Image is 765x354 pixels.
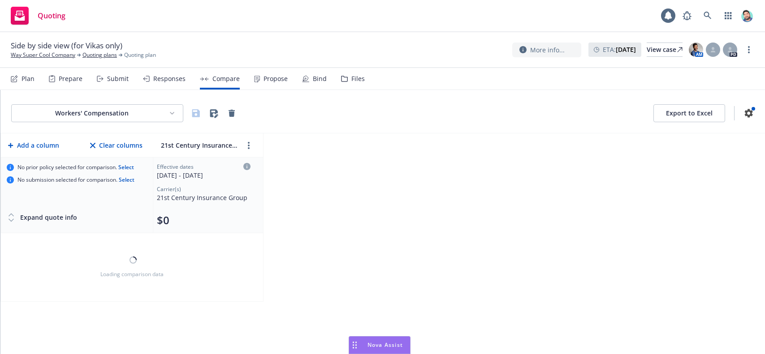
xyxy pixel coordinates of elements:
div: View case [647,43,683,56]
button: $0 [157,213,169,227]
span: ETA : [603,45,636,54]
a: Report a Bug [678,7,696,25]
div: Prepare [59,75,82,82]
a: more [243,140,254,151]
img: photo [740,9,754,23]
span: Quoting [38,12,65,19]
div: Responses [153,75,186,82]
div: Files [351,75,365,82]
button: More info... [512,43,581,57]
span: No prior policy selected for comparison. [17,164,134,171]
a: View case [647,43,683,57]
div: Plan [22,75,35,82]
span: No submission selected for comparison. [17,176,134,183]
div: Workers' Compensation [19,109,165,118]
button: Nova Assist [349,336,411,354]
a: Quoting [7,3,69,28]
div: Carrier(s) [157,185,251,193]
a: more [743,44,754,55]
a: Way Super Cool Company [11,51,75,59]
span: Nova Assist [367,341,403,349]
div: Compare [212,75,240,82]
a: Search [699,7,717,25]
div: Propose [264,75,288,82]
span: More info... [530,45,565,55]
span: Quoting plan [124,51,156,59]
button: Workers' Compensation [11,104,183,122]
img: photo [689,43,703,57]
div: [DATE] - [DATE] [157,171,251,180]
button: Export to Excel [653,104,725,122]
input: 21st Century Insurance Group [159,139,240,152]
span: Loading comparison data [100,271,164,278]
div: Effective dates [157,163,251,171]
div: Drag to move [349,337,360,354]
a: Switch app [719,7,737,25]
button: Add a column [6,136,61,154]
strong: [DATE] [616,45,636,54]
button: Clear columns [88,136,144,154]
div: Bind [313,75,327,82]
div: 21st Century Insurance Group [157,193,251,202]
span: Side by side view (for Vikas only) [11,40,122,51]
button: Expand quote info [7,209,77,226]
div: Total premium (click to edit billing info) [157,213,251,227]
a: Quoting plans [82,51,117,59]
div: Click to edit column carrier quote details [157,163,251,180]
div: Submit [107,75,129,82]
